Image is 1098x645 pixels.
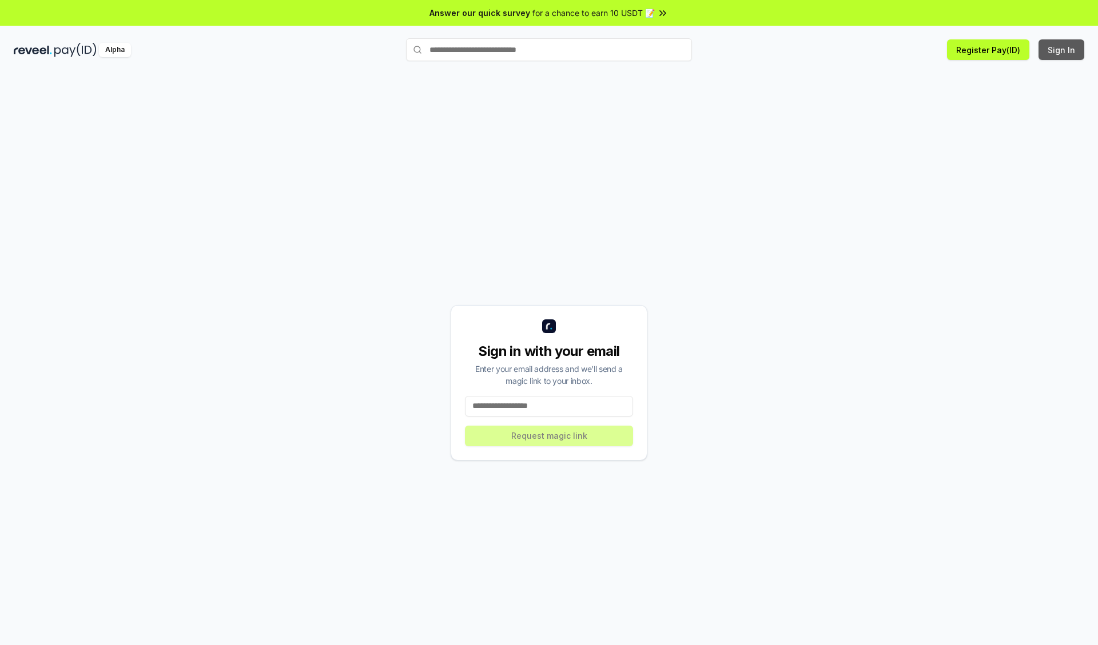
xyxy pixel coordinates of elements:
[532,7,655,19] span: for a chance to earn 10 USDT 📝
[14,43,52,57] img: reveel_dark
[99,43,131,57] div: Alpha
[54,43,97,57] img: pay_id
[542,319,556,333] img: logo_small
[465,342,633,360] div: Sign in with your email
[947,39,1029,60] button: Register Pay(ID)
[429,7,530,19] span: Answer our quick survey
[465,363,633,387] div: Enter your email address and we’ll send a magic link to your inbox.
[1039,39,1084,60] button: Sign In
